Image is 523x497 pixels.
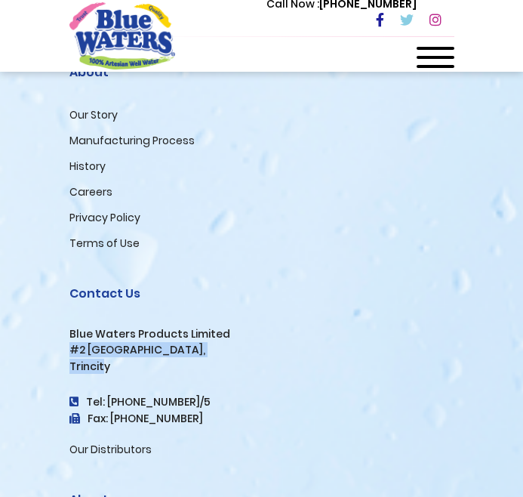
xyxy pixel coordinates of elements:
[69,2,175,69] a: store logo
[69,210,140,225] a: Privacy Policy
[69,184,112,199] a: Careers
[69,328,454,341] h3: Blue Waters Products Limited
[69,107,118,122] a: Our Story
[69,236,140,251] a: Terms of Use
[69,360,454,373] h3: Trincity
[69,65,454,79] h2: About
[69,133,195,148] a: Manufacturing Process
[69,159,106,174] a: History
[69,412,454,425] h3: Fax: [PHONE_NUMBER]
[69,442,152,457] a: Our Distributors
[69,344,454,357] h3: #2 [GEOGRAPHIC_DATA],
[69,396,454,409] h4: Tel: [PHONE_NUMBER]/5
[69,286,454,301] h2: Contact Us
